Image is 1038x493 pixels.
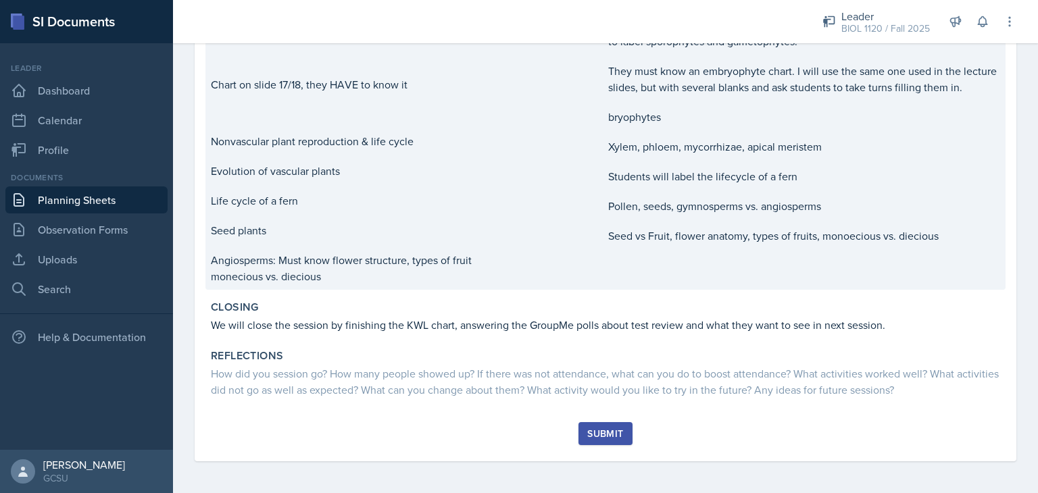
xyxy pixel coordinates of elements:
[5,216,168,243] a: Observation Forms
[587,428,623,439] div: Submit
[5,186,168,213] a: Planning Sheets
[5,246,168,273] a: Uploads
[211,301,259,314] label: Closing
[211,349,283,363] label: Reflections
[5,62,168,74] div: Leader
[43,458,125,471] div: [PERSON_NAME]
[211,133,603,149] p: Nonvascular plant reproduction & life cycle
[211,76,603,93] p: Chart on slide 17/18, they HAVE to know it
[5,323,168,351] div: Help & Documentation
[5,77,168,104] a: Dashboard
[608,63,1000,95] p: They must know an embryophyte chart. I will use the same one used in the lecture slides, but with...
[5,172,168,184] div: Documents
[211,222,603,238] p: Seed plants
[211,365,1000,398] div: How did you session go? How many people showed up? If there was not attendance, what can you do t...
[608,168,1000,184] p: Students will label the lifecycle of a fern
[578,422,632,445] button: Submit
[211,163,603,179] p: Evolution of vascular plants
[841,8,930,24] div: Leader
[841,22,930,36] div: BIOL 1120 / Fall 2025
[211,252,603,268] p: Angiosperms: Must know flower structure, types of fruit
[211,192,603,209] p: Life cycle of a fern
[43,471,125,485] div: GCSU
[5,276,168,303] a: Search
[5,136,168,163] a: Profile
[211,317,1000,333] p: We will close the session by finishing the KWL chart, answering the GroupMe polls about test revi...
[608,198,1000,214] p: Pollen, seeds, gymnosperms vs. angiosperms
[5,107,168,134] a: Calendar
[211,268,603,284] p: monecious vs. diecious
[608,109,1000,125] p: bryophytes
[608,138,1000,155] p: Xylem, phloem, mycorrhizae, apical meristem
[608,228,1000,244] p: Seed vs Fruit, flower anatomy, types of fruits, monoecious vs. diecious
